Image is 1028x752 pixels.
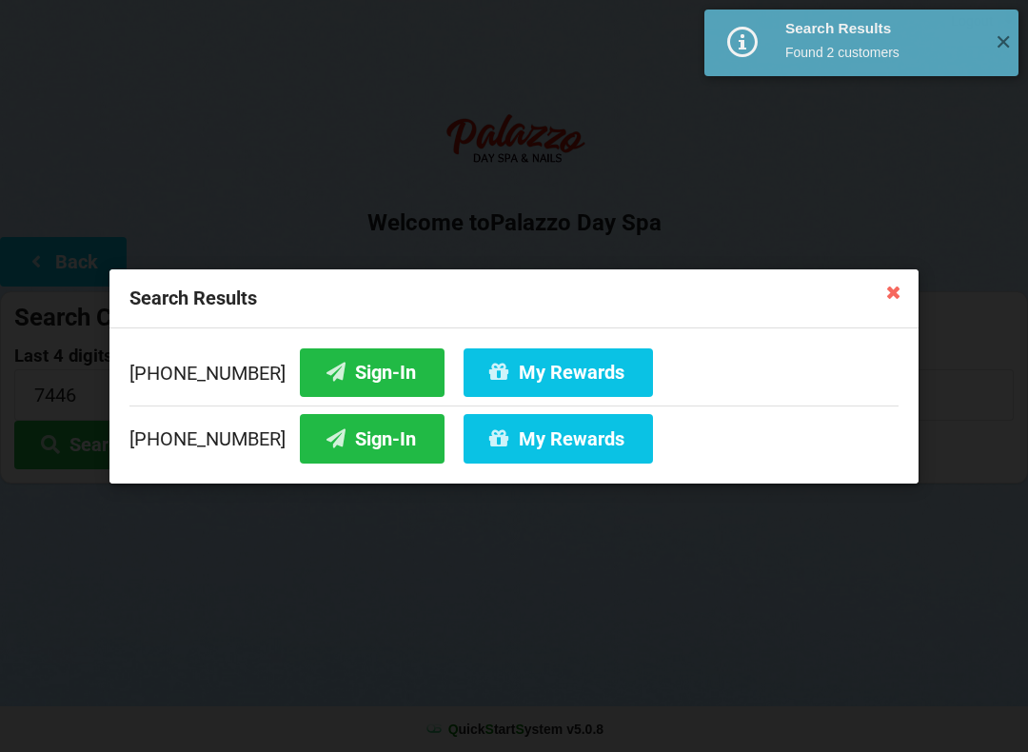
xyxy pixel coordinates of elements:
button: My Rewards [464,414,653,463]
div: [PHONE_NUMBER] [129,347,899,405]
div: Search Results [785,19,980,38]
button: Sign-In [300,414,445,463]
button: Sign-In [300,347,445,396]
div: Search Results [109,269,919,328]
div: Found 2 customers [785,43,980,62]
button: My Rewards [464,347,653,396]
div: [PHONE_NUMBER] [129,405,899,463]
